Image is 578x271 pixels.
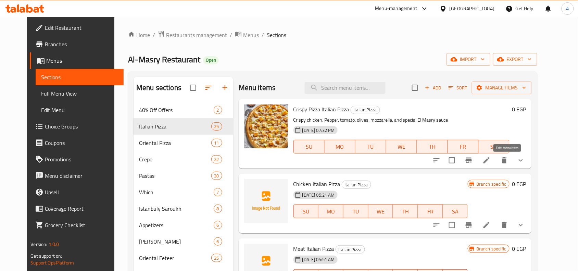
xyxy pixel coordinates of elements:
[212,173,222,179] span: 30
[212,255,222,261] span: 25
[342,181,371,189] span: Italian Pizza
[45,40,118,48] span: Branches
[211,172,222,180] div: items
[211,254,222,262] div: items
[293,205,319,218] button: SU
[449,84,467,92] span: Sort
[45,24,118,32] span: Edit Restaurant
[244,179,288,223] img: Chicken Italian Pizza
[139,221,213,229] div: Appetizers
[139,139,211,147] span: Oriental Pizza
[368,205,393,218] button: WE
[448,140,479,153] button: FR
[566,5,569,12] span: A
[428,217,445,233] button: sort-choices
[139,188,213,196] div: Which
[36,85,124,102] a: Full Menu View
[424,84,442,92] span: Add
[134,168,233,184] div: Pastas30
[300,256,338,263] span: [DATE] 05:51 AM
[451,142,476,152] span: FR
[267,31,286,39] span: Sections
[153,31,155,39] li: /
[389,142,414,152] span: WE
[30,118,124,135] a: Choice Groups
[343,205,368,218] button: TU
[346,207,366,217] span: TU
[446,207,465,217] span: SA
[445,218,459,232] span: Select to update
[134,102,233,118] div: 40% Off Offers2
[45,139,118,147] span: Coupons
[358,142,384,152] span: TU
[293,104,349,114] span: Crispy Pizza Italian Pizza
[30,200,124,217] a: Coverage Report
[139,205,213,213] span: Istanbuly Saroukh
[134,250,233,266] div: Oriental Feteer25
[443,205,468,218] button: SA
[447,53,490,66] button: import
[30,36,124,52] a: Branches
[45,172,118,180] span: Menu disclaimer
[49,240,59,249] span: 1.0.0
[214,222,222,229] span: 6
[212,156,222,163] span: 22
[512,244,526,254] h6: 0 EGP
[336,245,365,254] div: Italian Pizza
[297,207,316,217] span: SU
[461,152,477,169] button: Branch-specific-item
[293,244,334,254] span: Meat Italian Pizza
[214,238,222,245] span: 6
[351,106,380,114] span: Italian Pizza
[214,106,222,114] div: items
[139,254,211,262] span: Oriental Feteer
[408,81,422,95] span: Select section
[41,106,118,114] span: Edit Menu
[139,106,213,114] span: 40% Off Offers
[45,188,118,196] span: Upsell
[30,168,124,184] a: Menu disclaimer
[139,155,211,163] span: Crepe
[355,140,386,153] button: TU
[203,57,219,63] span: Open
[318,205,343,218] button: MO
[186,81,200,95] span: Select all sections
[30,258,74,267] a: Support.OpsPlatform
[134,151,233,168] div: Crepe22
[336,246,365,254] span: Italian Pizza
[214,188,222,196] div: items
[30,20,124,36] a: Edit Restaurant
[517,156,525,164] svg: Show Choices
[444,83,472,93] span: Sort items
[300,192,338,198] span: [DATE] 05:21 AM
[134,135,233,151] div: Oriental Pizza11
[428,152,445,169] button: sort-choices
[214,237,222,246] div: items
[212,123,222,130] span: 25
[214,107,222,113] span: 2
[375,4,417,13] div: Menu-management
[30,240,47,249] span: Version:
[513,152,529,169] button: show more
[327,142,353,152] span: MO
[139,237,213,246] div: Alexandrian Hawawshi
[30,217,124,233] a: Grocery Checklist
[45,205,118,213] span: Coverage Report
[297,142,322,152] span: SU
[479,140,510,153] button: SA
[45,221,118,229] span: Grocery Checklist
[396,207,415,217] span: TH
[200,79,217,96] span: Sort sections
[517,221,525,229] svg: Show Choices
[493,53,537,66] button: export
[450,5,495,12] div: [GEOGRAPHIC_DATA]
[41,73,118,81] span: Sections
[134,200,233,217] div: Istanbuly Saroukh8
[321,207,341,217] span: MO
[422,83,444,93] span: Add item
[239,83,276,93] h2: Menu items
[474,181,509,187] span: Branch specific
